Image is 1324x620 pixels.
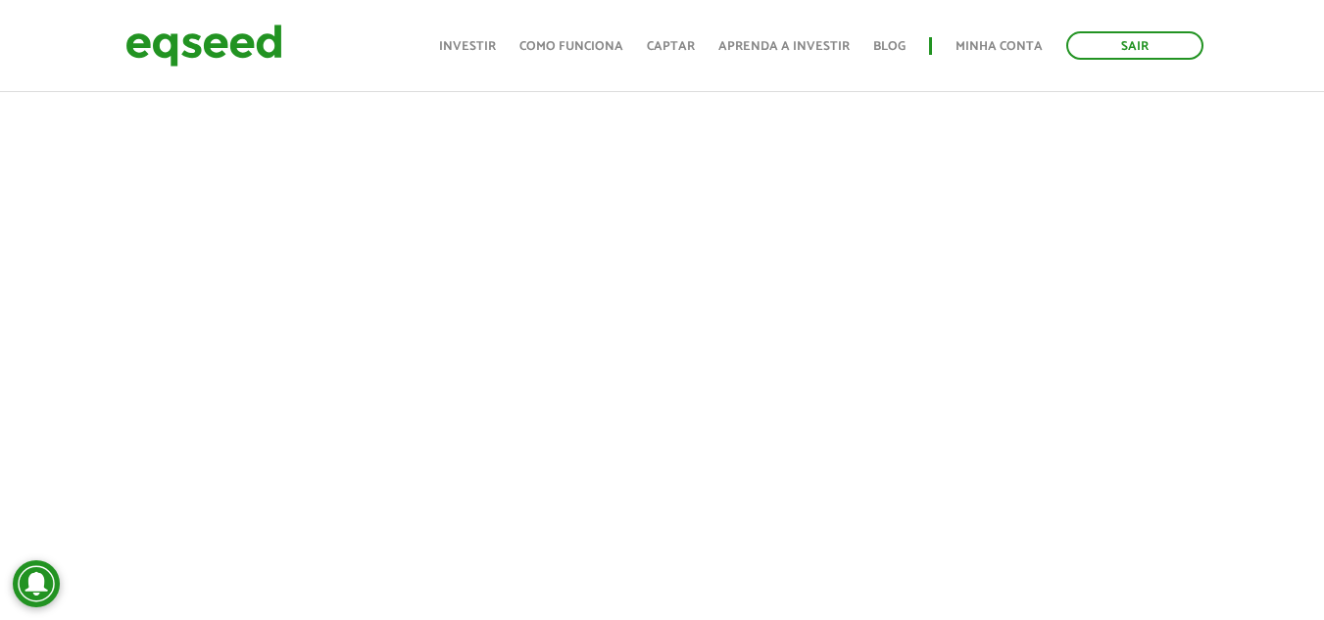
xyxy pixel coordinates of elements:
img: EqSeed [125,20,282,72]
a: Investir [439,40,496,53]
a: Captar [647,40,695,53]
a: Blog [873,40,906,53]
a: Minha conta [956,40,1043,53]
a: Sair [1066,31,1203,60]
a: Como funciona [519,40,623,53]
a: Aprenda a investir [718,40,850,53]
